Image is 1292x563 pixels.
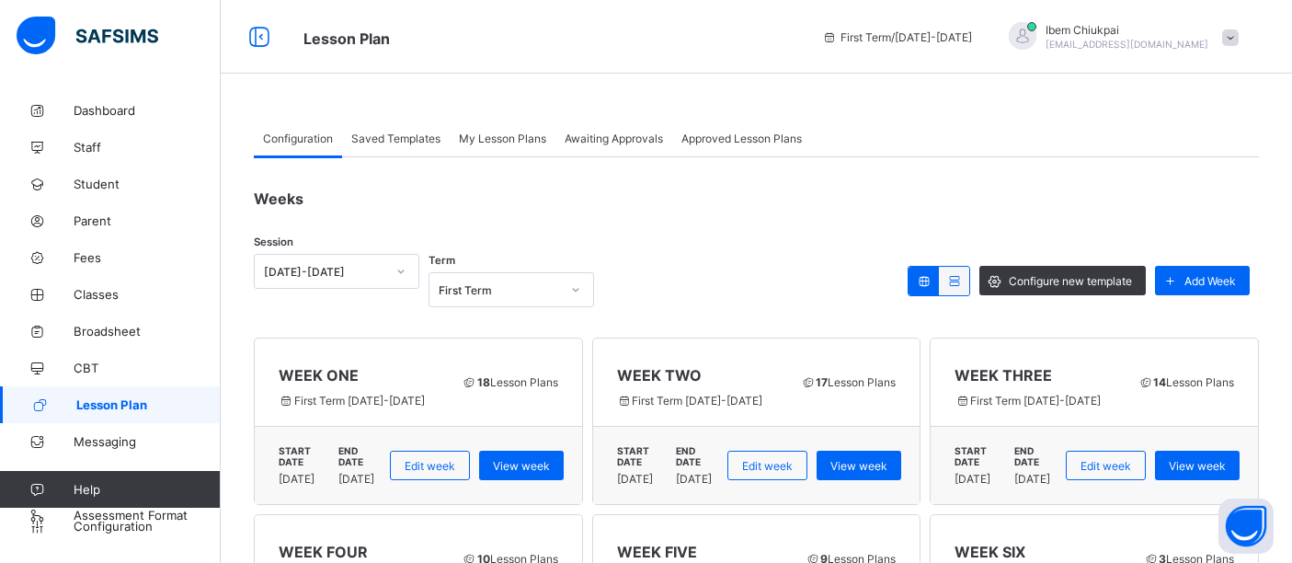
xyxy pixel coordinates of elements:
[74,287,221,302] span: Classes
[1080,459,1131,473] span: Edit week
[74,250,221,265] span: Fees
[676,445,718,467] span: END DATE
[264,265,385,279] div: [DATE]-[DATE]
[76,397,221,412] span: Lesson Plan
[74,361,221,375] span: CBT
[439,283,560,297] div: First Term
[955,366,1117,385] span: WEEK THREE
[617,445,671,467] span: START DATE
[459,132,546,145] span: My Lesson Plans
[74,324,221,339] span: Broadsheet
[1014,472,1051,486] span: [DATE]
[74,434,221,449] span: Messaging
[676,472,713,486] span: [DATE]
[263,132,333,145] span: Configuration
[338,472,375,486] span: [DATE]
[955,394,1117,408] span: First Term [DATE]-[DATE]
[74,177,221,191] span: Student
[74,519,220,534] span: Configuration
[742,459,793,473] span: Edit week
[1218,499,1274,554] button: Open asap
[462,375,558,389] span: Lesson Plans
[617,543,785,561] span: WEEK FIVE
[990,22,1248,52] div: IbemChiukpai
[338,445,381,467] span: END DATE
[279,445,333,467] span: START DATE
[74,482,220,497] span: Help
[1046,23,1208,37] span: Ibem Chiukpai
[1153,375,1166,389] b: 14
[1138,375,1234,389] span: Lesson Plans
[74,213,221,228] span: Parent
[816,375,828,389] b: 17
[17,17,158,55] img: safsims
[801,375,897,389] span: Lesson Plans
[279,366,441,385] span: WEEK ONE
[351,132,440,145] span: Saved Templates
[822,30,972,44] span: session/term information
[617,366,781,385] span: WEEK TWO
[279,472,327,486] span: [DATE]
[74,103,221,118] span: Dashboard
[477,375,490,389] b: 18
[1169,459,1226,473] span: View week
[74,140,221,155] span: Staff
[493,459,550,473] span: View week
[254,236,293,248] span: Session
[955,472,1003,486] span: [DATE]
[955,445,1009,467] span: START DATE
[955,543,1123,561] span: WEEK SIX
[1014,445,1057,467] span: END DATE
[1184,274,1236,288] span: Add Week
[254,190,303,208] span: Weeks
[279,394,441,408] span: First Term [DATE]-[DATE]
[1009,274,1132,288] span: Configure new template
[830,459,887,473] span: View week
[303,29,390,48] span: Lesson Plan
[681,132,802,145] span: Approved Lesson Plans
[279,543,441,561] span: WEEK FOUR
[1046,39,1208,50] span: [EMAIL_ADDRESS][DOMAIN_NAME]
[429,254,455,267] span: Term
[617,472,666,486] span: [DATE]
[565,132,663,145] span: Awaiting Approvals
[617,394,781,408] span: First Term [DATE]-[DATE]
[405,459,455,473] span: Edit week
